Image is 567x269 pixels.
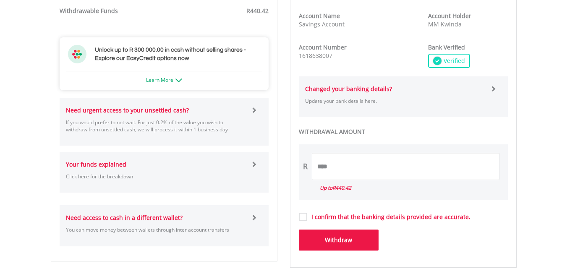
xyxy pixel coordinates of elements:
i: Up to [320,184,351,191]
strong: Account Holder [428,12,471,20]
strong: Need access to cash in a different wallet? [66,214,183,222]
span: Verified [442,57,465,65]
strong: Account Number [299,43,347,51]
strong: Your funds explained [66,160,126,168]
p: Update your bank details here. [305,97,484,104]
p: You can move money between wallets through inter account transfers [66,226,245,233]
button: Withdraw [299,230,379,251]
span: R440.42 [246,7,269,15]
a: Need access to cash in a different wallet? You can move money between wallets through inter accou... [66,205,262,246]
strong: Bank Verified [428,43,465,51]
span: Savings Account [299,20,345,28]
a: Learn More [146,76,182,84]
strong: Account Name [299,12,340,20]
p: Click here for the breakdown [66,173,245,180]
label: WITHDRAWAL AMOUNT [299,128,508,136]
span: MM Kwinda [428,20,462,28]
img: ec-flower.svg [68,45,86,63]
span: 1618638007 [299,52,332,60]
p: If you would prefer to not wait. For just 0.2% of the value you wish to withdraw from unsettled c... [66,119,245,133]
label: I confirm that the banking details provided are accurate. [307,213,470,221]
div: R [303,161,308,172]
strong: Need urgent access to your unsettled cash? [66,106,189,114]
h3: Unlock up to R 300 000.00 in cash without selling shares - Explore our EasyCredit options now [95,46,260,63]
img: ec-arrow-down.png [175,78,182,82]
strong: Changed your banking details? [305,85,392,93]
strong: Withdrawable Funds [60,7,118,15]
span: R440.42 [332,184,351,191]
